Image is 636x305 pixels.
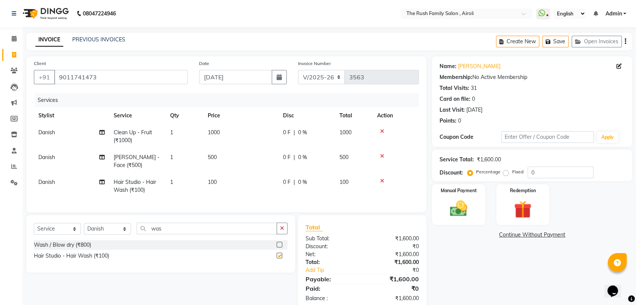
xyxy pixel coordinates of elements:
[298,153,307,161] span: 0 %
[471,84,477,92] div: 31
[300,235,362,243] div: Sub Total:
[294,153,295,161] span: |
[114,129,152,144] span: Clean Up - Fruit (₹1000)
[362,294,425,302] div: ₹1,600.00
[339,154,348,161] span: 500
[362,284,425,293] div: ₹0
[362,243,425,250] div: ₹0
[440,156,474,164] div: Service Total:
[38,129,55,136] span: Danish
[283,153,291,161] span: 0 F
[605,10,622,18] span: Admin
[38,154,55,161] span: Danish
[440,62,456,70] div: Name:
[114,179,156,193] span: Hair Studio - Hair Wash (₹100)
[496,36,539,47] button: Create New
[300,266,373,274] a: Add Tip
[114,154,160,168] span: [PERSON_NAME] - Face (₹500)
[441,187,477,194] label: Manual Payment
[440,84,469,92] div: Total Visits:
[306,223,323,231] span: Total
[440,117,456,125] div: Points:
[362,250,425,258] div: ₹1,600.00
[34,252,109,260] div: Hair Studio - Hair Wash (₹100)
[298,60,331,67] label: Invoice Number
[300,250,362,258] div: Net:
[604,275,628,297] iframe: chat widget
[294,178,295,186] span: |
[109,107,166,124] th: Service
[472,95,475,103] div: 0
[35,33,63,47] a: INVOICE
[362,235,425,243] div: ₹1,600.00
[72,36,125,43] a: PREVIOUS INVOICES
[339,179,348,185] span: 100
[572,36,622,47] button: Open Invoices
[208,154,217,161] span: 500
[501,131,594,143] input: Enter Offer / Coupon Code
[208,129,220,136] span: 1000
[512,168,523,175] label: Fixed
[373,107,419,124] th: Action
[362,258,425,266] div: ₹1,600.00
[434,231,631,239] a: Continue Without Payment
[54,70,188,84] input: Search by Name/Mobile/Email/Code
[34,70,55,84] button: +91
[300,258,362,266] div: Total:
[339,129,351,136] span: 1000
[440,106,465,114] div: Last Visit:
[300,275,362,284] div: Payable:
[335,107,373,124] th: Total
[34,60,46,67] label: Client
[362,275,425,284] div: ₹1,600.00
[440,73,472,81] div: Membership:
[170,129,173,136] span: 1
[542,36,569,47] button: Save
[458,62,500,70] a: [PERSON_NAME]
[34,241,91,249] div: Wash / Blow dry (₹800)
[300,294,362,302] div: Balance :
[170,179,173,185] span: 1
[35,93,425,107] div: Services
[208,179,217,185] span: 100
[137,223,277,234] input: Search or Scan
[283,129,291,137] span: 0 F
[440,73,625,81] div: No Active Membership
[597,132,618,143] button: Apply
[19,3,71,24] img: logo
[508,199,537,220] img: _gift.svg
[444,199,473,219] img: _cash.svg
[278,107,335,124] th: Disc
[477,156,501,164] div: ₹1,600.00
[298,178,307,186] span: 0 %
[283,178,291,186] span: 0 F
[440,169,463,177] div: Discount:
[170,154,173,161] span: 1
[440,133,501,141] div: Coupon Code
[510,187,536,194] label: Redemption
[38,179,55,185] span: Danish
[294,129,295,137] span: |
[300,243,362,250] div: Discount:
[458,117,461,125] div: 0
[298,129,307,137] span: 0 %
[34,107,109,124] th: Stylist
[199,60,209,67] label: Date
[83,3,116,24] b: 08047224946
[466,106,482,114] div: [DATE]
[440,95,470,103] div: Card on file:
[373,266,425,274] div: ₹0
[203,107,278,124] th: Price
[166,107,203,124] th: Qty
[300,284,362,293] div: Paid:
[476,168,500,175] label: Percentage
